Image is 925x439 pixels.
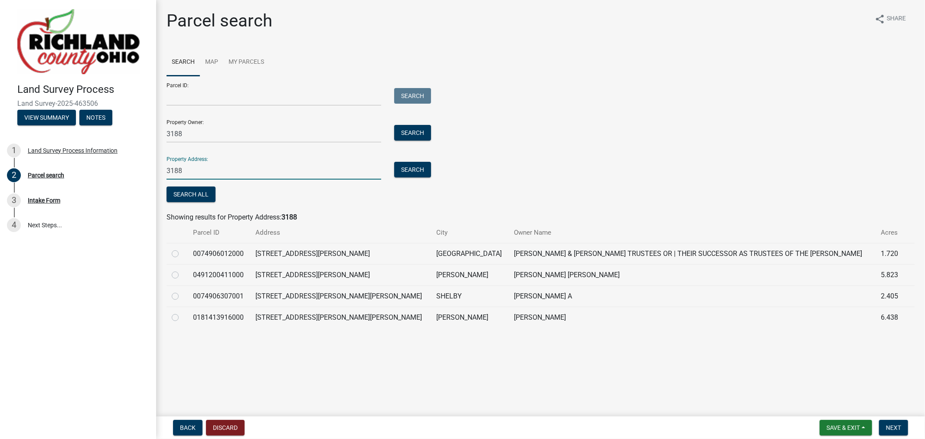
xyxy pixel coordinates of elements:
td: [STREET_ADDRESS][PERSON_NAME] [250,243,431,264]
th: Parcel ID [188,223,250,243]
td: 0181413916000 [188,307,250,328]
td: 0491200411000 [188,264,250,285]
td: 0074906307001 [188,285,250,307]
a: My Parcels [223,49,269,76]
td: 0074906012000 [188,243,250,264]
div: 2 [7,168,21,182]
td: [STREET_ADDRESS][PERSON_NAME][PERSON_NAME] [250,285,431,307]
td: SHELBY [431,285,509,307]
button: Discard [206,420,245,436]
button: View Summary [17,110,76,125]
wm-modal-confirm: Summary [17,115,76,121]
div: Parcel search [28,172,64,178]
button: Search [394,88,431,104]
span: Land Survey-2025-463506 [17,99,139,108]
th: City [431,223,509,243]
span: Share [887,14,906,24]
a: Search [167,49,200,76]
td: [STREET_ADDRESS][PERSON_NAME] [250,264,431,285]
h4: Land Survey Process [17,83,149,96]
button: Save & Exit [820,420,872,436]
wm-modal-confirm: Notes [79,115,112,121]
th: Acres [876,223,904,243]
th: Address [250,223,431,243]
a: Map [200,49,223,76]
button: Notes [79,110,112,125]
button: Next [879,420,908,436]
h1: Parcel search [167,10,272,31]
button: Search All [167,187,216,202]
td: [STREET_ADDRESS][PERSON_NAME][PERSON_NAME] [250,307,431,328]
td: [PERSON_NAME] [431,307,509,328]
span: Save & Exit [827,424,860,431]
div: 4 [7,218,21,232]
div: Showing results for Property Address: [167,212,915,223]
div: Land Survey Process Information [28,147,118,154]
td: 1.720 [876,243,904,264]
td: [PERSON_NAME] A [509,285,876,307]
div: 3 [7,193,21,207]
th: Owner Name [509,223,876,243]
button: Search [394,125,431,141]
button: shareShare [868,10,913,27]
td: 6.438 [876,307,904,328]
button: Back [173,420,203,436]
span: Back [180,424,196,431]
td: [PERSON_NAME] [431,264,509,285]
td: 5.823 [876,264,904,285]
td: [PERSON_NAME] [PERSON_NAME] [509,264,876,285]
td: [GEOGRAPHIC_DATA] [431,243,509,264]
i: share [875,14,885,24]
span: Next [886,424,901,431]
td: [PERSON_NAME] & [PERSON_NAME] TRUSTEES OR | THEIR SUCCESSOR AS TRUSTEES OF THE [PERSON_NAME] [509,243,876,264]
div: Intake Form [28,197,60,203]
strong: 3188 [281,213,297,221]
td: 2.405 [876,285,904,307]
div: 1 [7,144,21,157]
button: Search [394,162,431,177]
img: Richland County, Ohio [17,9,140,74]
td: [PERSON_NAME] [509,307,876,328]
